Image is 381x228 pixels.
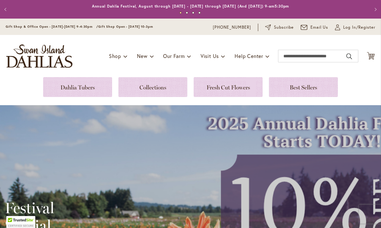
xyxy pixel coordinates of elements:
button: Next [368,3,381,16]
a: [PHONE_NUMBER] [213,24,251,31]
button: 1 of 4 [179,12,182,14]
span: Visit Us [201,53,219,59]
span: Gift Shop Open - [DATE] 10-3pm [98,25,153,29]
span: Subscribe [274,24,294,31]
span: Email Us [310,24,328,31]
button: 3 of 4 [192,12,194,14]
a: store logo [6,44,72,68]
a: Annual Dahlia Festival, August through [DATE] - [DATE] through [DATE] (And [DATE]) 9-am5:30pm [92,4,289,9]
button: 2 of 4 [186,12,188,14]
span: Log In/Register [343,24,375,31]
a: Email Us [301,24,328,31]
button: 4 of 4 [198,12,201,14]
span: New [137,53,147,59]
a: Log In/Register [335,24,375,31]
span: Gift Shop & Office Open - [DATE]-[DATE] 9-4:30pm / [6,25,98,29]
span: Shop [109,53,121,59]
span: Our Farm [163,53,185,59]
a: Subscribe [265,24,294,31]
span: Help Center [235,53,263,59]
